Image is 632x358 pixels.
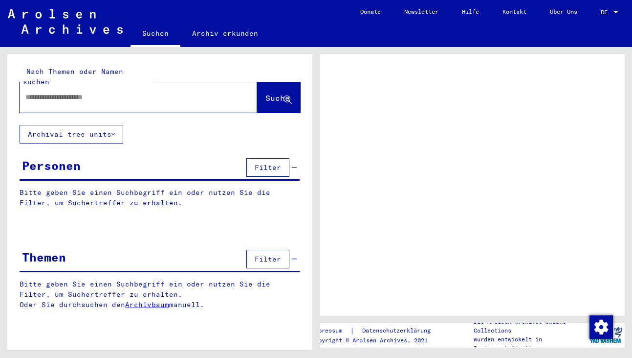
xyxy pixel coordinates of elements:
[8,9,123,34] img: Arolsen_neg.svg
[311,326,442,336] div: |
[257,82,300,113] button: Suche
[354,326,442,336] a: Datenschutzerklärung
[180,22,270,45] a: Archiv erkunden
[20,125,123,143] button: Archival tree units
[474,317,587,335] p: Die Arolsen Archives Online-Collections
[23,67,123,86] mat-label: Nach Themen oder Namen suchen
[22,157,81,174] div: Personen
[311,326,350,336] a: Impressum
[474,335,587,353] p: wurden entwickelt in Partnerschaft mit
[588,323,624,347] img: yv_logo.png
[131,22,180,47] a: Suchen
[20,188,300,208] p: Bitte geben Sie einen Suchbegriff ein oder nutzen Sie die Filter, um Suchertreffer zu erhalten.
[255,163,281,172] span: Filter
[246,250,289,268] button: Filter
[601,9,611,16] span: DE
[265,93,290,103] span: Suche
[311,336,442,345] p: Copyright © Arolsen Archives, 2021
[589,315,613,339] img: Zustimmung ändern
[255,255,281,263] span: Filter
[125,300,169,309] a: Archivbaum
[22,248,66,266] div: Themen
[20,279,300,310] p: Bitte geben Sie einen Suchbegriff ein oder nutzen Sie die Filter, um Suchertreffer zu erhalten. O...
[246,158,289,177] button: Filter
